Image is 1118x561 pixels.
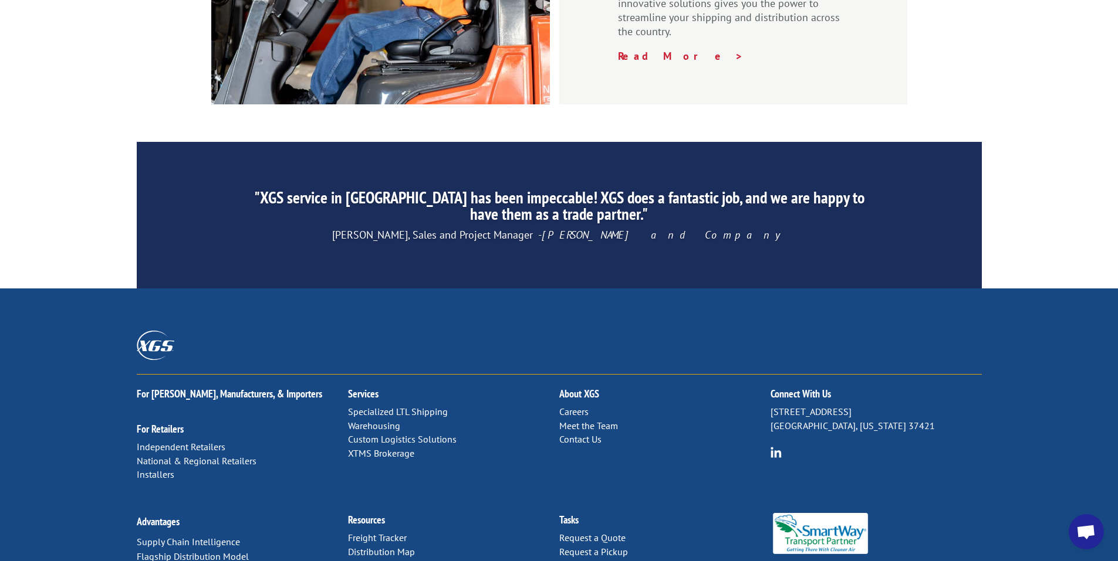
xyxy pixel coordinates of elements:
img: XGS_Logos_ALL_2024_All_White [137,331,174,359]
a: National & Regional Retailers [137,455,256,467]
a: Read More > [618,49,744,63]
a: Careers [559,406,589,417]
div: Open chat [1069,514,1104,549]
a: Services [348,387,379,400]
a: Specialized LTL Shipping [348,406,448,417]
em: [PERSON_NAME] and Company [542,228,786,242]
a: Installers [137,468,174,480]
h2: "XGS service in [GEOGRAPHIC_DATA] has been impeccable! XGS does a fantastic job, and we are happy... [246,189,871,228]
h2: Tasks [559,515,771,531]
a: For [PERSON_NAME], Manufacturers, & Importers [137,387,322,400]
a: Meet the Team [559,420,618,431]
a: About XGS [559,387,599,400]
a: Contact Us [559,433,602,445]
img: group-6 [771,447,782,458]
a: Request a Pickup [559,546,628,557]
p: [STREET_ADDRESS] [GEOGRAPHIC_DATA], [US_STATE] 37421 [771,405,982,433]
a: Supply Chain Intelligence [137,536,240,548]
a: Resources [348,513,385,526]
a: Custom Logistics Solutions [348,433,457,445]
a: XTMS Brokerage [348,447,414,459]
img: Smartway_Logo [771,513,871,554]
a: Distribution Map [348,546,415,557]
a: Independent Retailers [137,441,225,453]
a: Warehousing [348,420,400,431]
a: Advantages [137,515,180,528]
a: Freight Tracker [348,532,407,543]
a: For Retailers [137,422,184,436]
span: [PERSON_NAME], Sales and Project Manager - [332,228,786,242]
h2: Connect With Us [771,389,982,405]
a: Request a Quote [559,532,626,543]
